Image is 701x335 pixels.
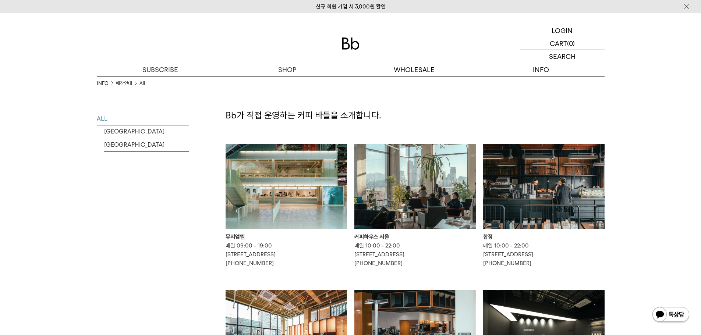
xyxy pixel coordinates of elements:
a: CART (0) [520,37,605,50]
a: [GEOGRAPHIC_DATA] [104,138,189,151]
a: [GEOGRAPHIC_DATA] [104,125,189,138]
a: SUBSCRIBE [97,63,224,76]
a: 뮤지엄엘 뮤지엄엘 매일 09:00 - 19:00[STREET_ADDRESS][PHONE_NUMBER] [226,144,347,268]
p: (0) [567,37,575,50]
div: 커피하우스 서울 [354,232,476,241]
li: INFO [97,80,116,87]
img: 카카오톡 채널 1:1 채팅 버튼 [652,306,690,324]
p: LOGIN [552,24,573,37]
p: 매일 09:00 - 19:00 [STREET_ADDRESS] [PHONE_NUMBER] [226,241,347,268]
a: LOGIN [520,24,605,37]
a: 합정 합정 매일 10:00 - 22:00[STREET_ADDRESS][PHONE_NUMBER] [483,144,605,268]
a: 커피하우스 서울 커피하우스 서울 매일 10:00 - 22:00[STREET_ADDRESS][PHONE_NUMBER] [354,144,476,268]
p: Bb가 직접 운영하는 커피 바들을 소개합니다. [226,109,605,122]
p: 매일 10:00 - 22:00 [STREET_ADDRESS] [PHONE_NUMBER] [483,241,605,268]
a: ALL [97,112,189,125]
img: 뮤지엄엘 [226,144,347,229]
p: CART [550,37,567,50]
div: 합정 [483,232,605,241]
img: 합정 [483,144,605,229]
img: 로고 [342,38,360,50]
div: 뮤지엄엘 [226,232,347,241]
a: 매장안내 [116,80,132,87]
p: WHOLESALE [351,63,478,76]
a: All [139,80,145,87]
p: INFO [478,63,605,76]
img: 커피하우스 서울 [354,144,476,229]
a: 신규 회원 가입 시 3,000원 할인 [316,3,386,10]
p: 매일 10:00 - 22:00 [STREET_ADDRESS] [PHONE_NUMBER] [354,241,476,268]
a: SHOP [224,63,351,76]
p: SEARCH [549,50,576,63]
